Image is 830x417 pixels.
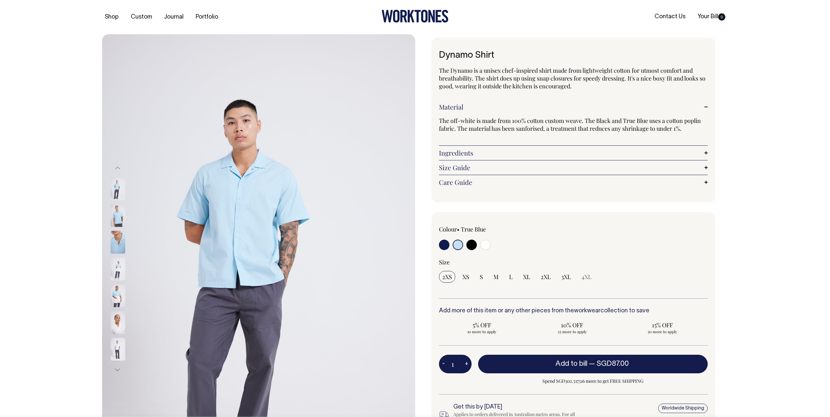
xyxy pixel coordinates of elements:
[480,273,483,281] span: S
[439,117,701,132] span: The off-white is made from 100% cotton custom weave. The Black and True Blue uses a cotton poplin...
[193,12,221,22] a: Portfolio
[506,271,516,283] input: L
[561,273,571,281] span: 3XL
[462,273,469,281] span: XS
[558,271,574,283] input: 3XL
[493,273,499,281] span: M
[532,321,612,329] span: 10% OFF
[439,149,708,157] a: Ingredients
[439,67,705,90] span: The Dynamo is a unisex chef-inspired shirt made from lightweight cotton for utmost comfort and br...
[442,329,522,334] span: 10 more to apply
[161,12,186,22] a: Journal
[439,178,708,186] a: Care Guide
[439,258,708,266] div: Size
[128,12,155,22] a: Custom
[111,284,125,307] img: true-blue
[111,338,125,361] img: off-white
[529,319,615,336] input: 10% OFF 25 more to apply
[439,358,448,371] button: -
[589,361,630,367] span: —
[520,271,534,283] input: XL
[102,12,121,22] a: Shop
[439,51,708,61] h1: Dynamo Shirt
[509,273,513,281] span: L
[111,231,125,254] img: true-blue
[439,103,708,111] a: Material
[490,271,502,283] input: M
[555,361,587,367] span: Add to bill
[459,271,473,283] input: XS
[478,355,708,373] button: Add to bill —SGD87.00
[578,271,595,283] input: 4XL
[111,177,125,200] img: true-blue
[113,363,123,377] button: Next
[652,11,688,22] a: Contact Us
[439,164,708,171] a: Size Guide
[619,319,706,336] input: 15% OFF 50 more to apply
[532,329,612,334] span: 25 more to apply
[523,273,530,281] span: XL
[442,273,452,281] span: 2XS
[695,11,728,22] a: Your Bill0
[439,319,525,336] input: 5% OFF 10 more to apply
[439,271,455,283] input: 2XS
[439,225,547,233] div: Colour
[574,308,600,314] a: workwear
[439,308,708,314] h6: Add more of this item or any other pieces from the collection to save
[537,271,554,283] input: 2XL
[457,225,460,233] span: •
[111,258,125,280] img: true-blue
[461,358,472,371] button: +
[718,13,725,21] span: 0
[623,321,702,329] span: 15% OFF
[111,204,125,227] img: true-blue
[581,273,592,281] span: 4XL
[113,161,123,175] button: Previous
[111,311,125,334] img: off-white
[596,361,629,367] span: SGD87.00
[453,404,586,410] h6: Get this by [DATE]
[442,321,522,329] span: 5% OFF
[478,377,708,385] span: Spend SGD302.517516 more to get FREE SHIPPING
[541,273,551,281] span: 2XL
[461,225,486,233] label: True Blue
[476,271,486,283] input: S
[623,329,702,334] span: 50 more to apply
